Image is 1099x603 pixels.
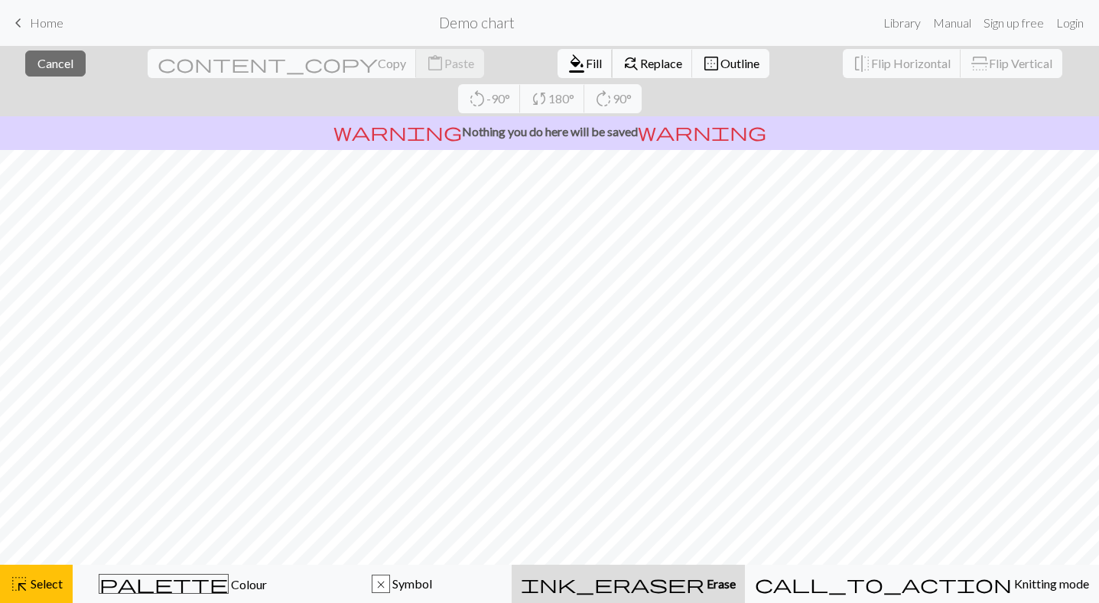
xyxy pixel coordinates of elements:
[25,51,86,77] button: Cancel
[530,88,548,109] span: sync
[99,573,228,595] span: palette
[30,15,63,30] span: Home
[613,91,632,106] span: 90°
[622,53,640,74] span: find_replace
[1012,576,1089,591] span: Knitting mode
[704,576,736,591] span: Erase
[640,56,682,70] span: Replace
[73,565,292,603] button: Colour
[6,122,1093,141] p: Nothing you do here will be saved
[584,84,642,113] button: 90°
[390,576,432,591] span: Symbol
[969,54,990,73] span: flip
[378,56,406,70] span: Copy
[229,577,267,592] span: Colour
[702,53,720,74] span: border_outer
[468,88,486,109] span: rotate_left
[1050,8,1090,38] a: Login
[989,56,1052,70] span: Flip Vertical
[558,49,613,78] button: Fill
[10,573,28,595] span: highlight_alt
[521,573,704,595] span: ink_eraser
[512,565,745,603] button: Erase
[9,10,63,36] a: Home
[439,14,515,31] h2: Demo chart
[843,49,961,78] button: Flip Horizontal
[586,56,602,70] span: Fill
[292,565,512,603] button: x Symbol
[458,84,521,113] button: -90°
[567,53,586,74] span: format_color_fill
[520,84,585,113] button: 180°
[720,56,759,70] span: Outline
[37,56,73,70] span: Cancel
[871,56,951,70] span: Flip Horizontal
[148,49,417,78] button: Copy
[745,565,1099,603] button: Knitting mode
[612,49,693,78] button: Replace
[877,8,927,38] a: Library
[9,12,28,34] span: keyboard_arrow_left
[853,53,871,74] span: flip
[372,575,389,594] div: x
[692,49,769,78] button: Outline
[333,121,462,142] span: warning
[594,88,613,109] span: rotate_right
[927,8,977,38] a: Manual
[755,573,1012,595] span: call_to_action
[548,91,574,106] span: 180°
[638,121,766,142] span: warning
[977,8,1050,38] a: Sign up free
[158,53,378,74] span: content_copy
[28,576,63,591] span: Select
[961,49,1062,78] button: Flip Vertical
[486,91,510,106] span: -90°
